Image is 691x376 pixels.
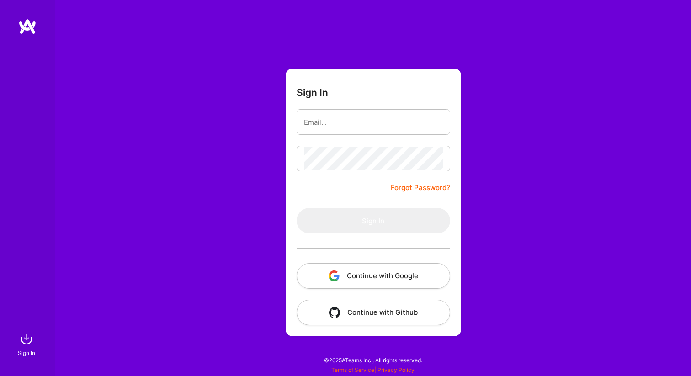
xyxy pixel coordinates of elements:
[377,366,415,373] a: Privacy Policy
[331,366,415,373] span: |
[17,330,36,348] img: sign in
[297,300,450,325] button: Continue with Github
[55,349,691,371] div: © 2025 ATeams Inc., All rights reserved.
[391,182,450,193] a: Forgot Password?
[297,87,328,98] h3: Sign In
[304,111,443,134] input: Email...
[331,366,374,373] a: Terms of Service
[329,270,340,281] img: icon
[18,348,35,358] div: Sign In
[18,18,37,35] img: logo
[19,330,36,358] a: sign inSign In
[329,307,340,318] img: icon
[297,263,450,289] button: Continue with Google
[297,208,450,233] button: Sign In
